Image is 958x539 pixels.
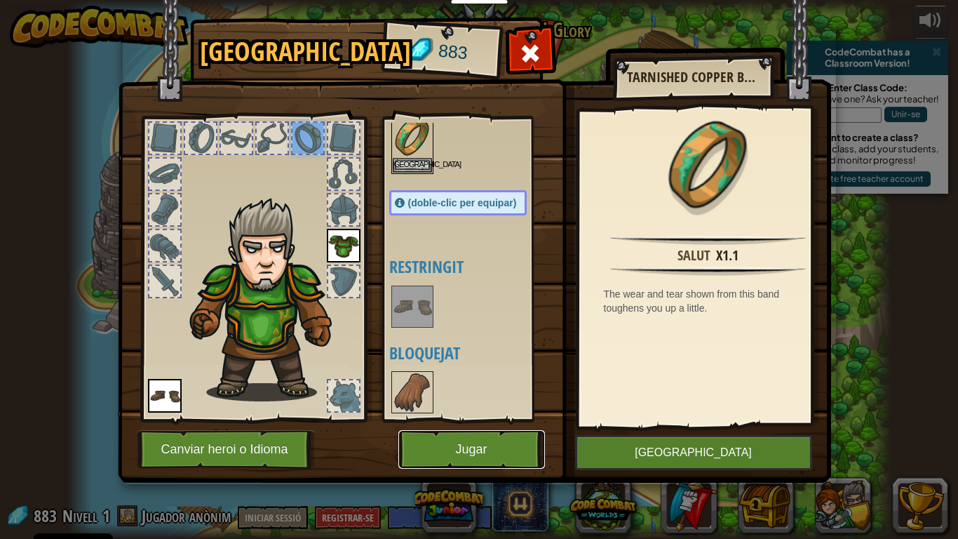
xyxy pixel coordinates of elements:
[389,344,555,362] h4: Bloquejat
[393,287,432,326] img: portrait.png
[393,118,432,157] img: portrait.png
[200,37,379,67] h1: [GEOGRAPHIC_DATA]
[389,258,555,276] h4: Restringit
[575,435,812,470] button: [GEOGRAPHIC_DATA]
[627,69,759,85] h2: Tarnished Copper Band
[148,379,182,413] img: portrait.png
[393,158,432,173] button: [GEOGRAPHIC_DATA]
[137,430,316,469] button: Canviar heroi o Idioma
[610,236,805,245] img: hr.png
[183,197,355,401] img: hair_m2.png
[677,246,710,266] div: Salut
[437,39,468,66] span: 883
[610,267,805,276] img: hr.png
[408,197,517,208] span: (doble-clic per equipar)
[327,229,360,262] img: portrait.png
[398,430,545,469] button: Jugar
[663,121,754,212] img: portrait.png
[716,246,738,266] div: x1.1
[393,373,432,412] img: portrait.png
[604,287,820,315] div: The wear and tear shown from this band toughens you up a little.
